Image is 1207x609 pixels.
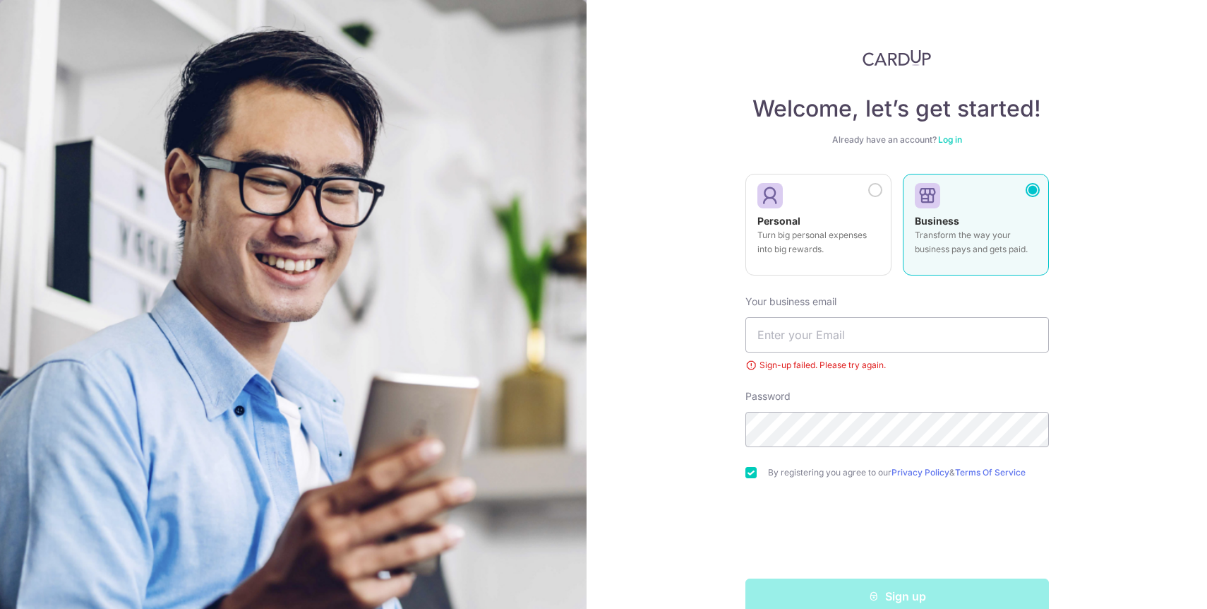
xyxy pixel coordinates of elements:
a: Business Transform the way your business pays and gets paid. [903,174,1049,284]
a: Privacy Policy [891,467,949,478]
a: Log in [938,134,962,145]
input: Enter your Email [745,317,1049,353]
p: Transform the way your business pays and gets paid. [915,228,1037,256]
p: Turn big personal expenses into big rewards. [757,228,879,256]
div: Already have an account? [745,134,1049,146]
div: Sign-up failed. Please try again. [745,358,1049,372]
label: Your business email [745,295,836,309]
iframe: reCAPTCHA [790,507,1004,562]
a: Terms Of Service [955,467,1026,478]
label: By registering you agree to our & [768,467,1049,478]
img: CardUp Logo [863,49,932,66]
a: Personal Turn big personal expenses into big rewards. [745,174,891,284]
strong: Business [915,215,959,227]
label: Password [745,389,791,403]
h4: Welcome, let’s get started! [745,95,1049,123]
strong: Personal [757,215,800,227]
